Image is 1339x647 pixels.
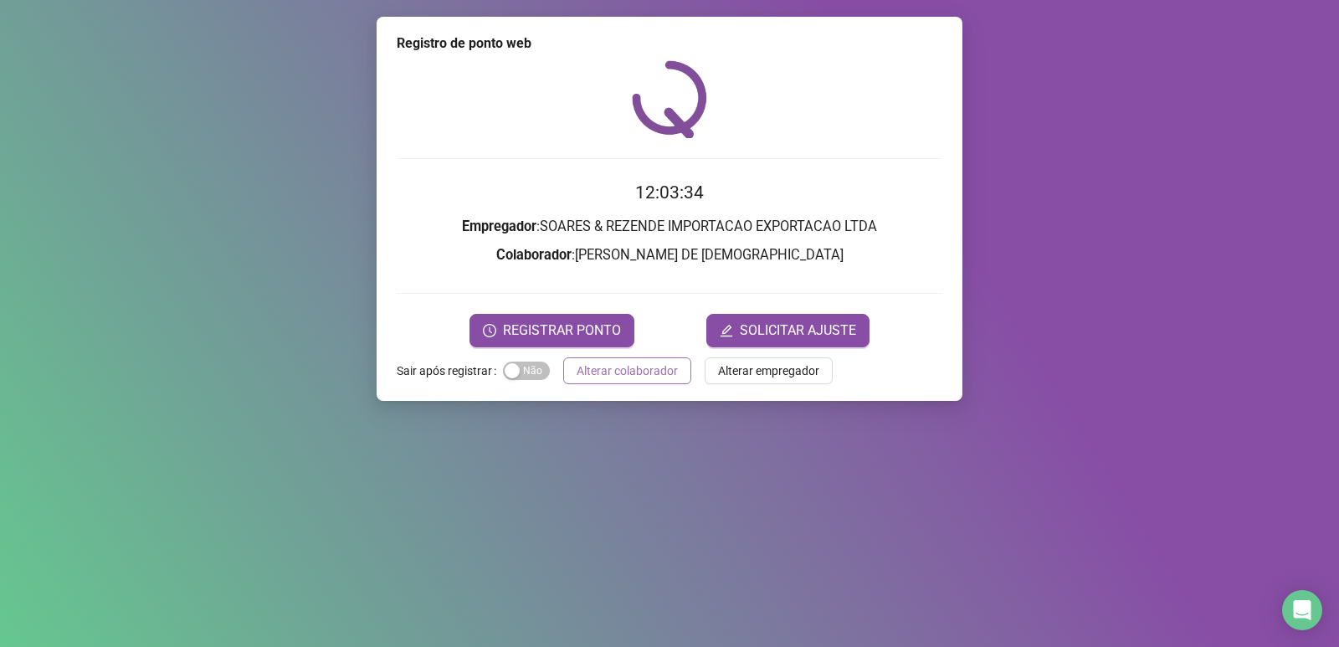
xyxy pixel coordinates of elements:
label: Sair após registrar [397,357,503,384]
span: edit [720,324,733,337]
div: Open Intercom Messenger [1282,590,1322,630]
strong: Colaborador [496,247,572,263]
span: Alterar colaborador [577,362,678,380]
button: Alterar empregador [705,357,833,384]
img: QRPoint [632,60,707,138]
button: REGISTRAR PONTO [469,314,634,347]
button: editSOLICITAR AJUSTE [706,314,870,347]
div: Registro de ponto web [397,33,942,54]
span: clock-circle [483,324,496,337]
span: REGISTRAR PONTO [503,321,621,341]
time: 12:03:34 [635,182,704,203]
button: Alterar colaborador [563,357,691,384]
span: SOLICITAR AJUSTE [740,321,856,341]
strong: Empregador [462,218,536,234]
h3: : [PERSON_NAME] DE [DEMOGRAPHIC_DATA] [397,244,942,266]
span: Alterar empregador [718,362,819,380]
h3: : SOARES & REZENDE IMPORTACAO EXPORTACAO LTDA [397,216,942,238]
